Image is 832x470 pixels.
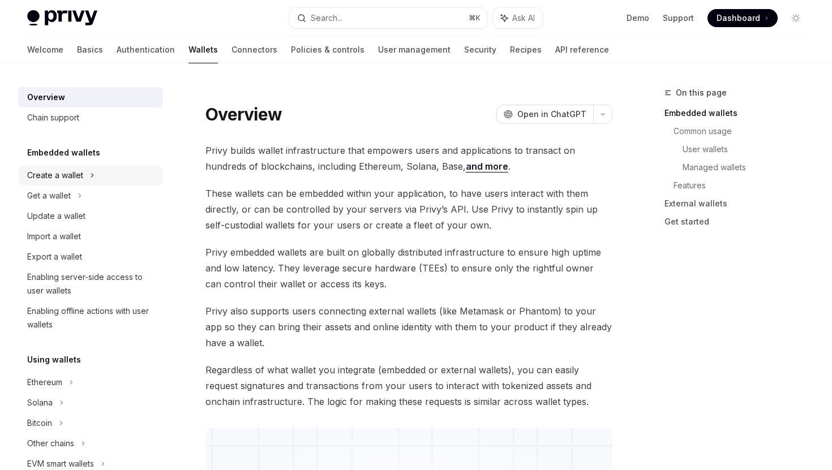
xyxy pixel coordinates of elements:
span: Ask AI [512,12,535,24]
a: Welcome [27,36,63,63]
a: Security [464,36,496,63]
h1: Overview [205,104,282,124]
span: Privy embedded wallets are built on globally distributed infrastructure to ensure high uptime and... [205,244,612,292]
a: Dashboard [707,9,778,27]
span: These wallets can be embedded within your application, to have users interact with them directly,... [205,186,612,233]
a: Overview [18,87,163,107]
a: Chain support [18,107,163,128]
a: and more [466,161,508,173]
h5: Using wallets [27,353,81,366]
a: Update a wallet [18,206,163,226]
div: Overview [27,90,65,104]
div: Export a wallet [27,250,82,264]
div: Enabling offline actions with user wallets [27,304,156,331]
a: Enabling server-side access to user wallets [18,267,163,301]
a: Wallets [188,36,218,63]
span: Dashboard [717,12,760,24]
div: Bitcoin [27,416,52,430]
div: Import a wallet [27,230,81,243]
div: Ethereum [27,376,62,389]
a: Policies & controls [291,36,364,63]
img: light logo [27,10,97,26]
span: Open in ChatGPT [517,109,586,120]
a: Enabling offline actions with user wallets [18,301,163,335]
div: Update a wallet [27,209,85,223]
a: API reference [555,36,609,63]
button: Open in ChatGPT [496,105,593,124]
a: Basics [77,36,103,63]
a: Features [674,176,814,195]
span: Regardless of what wallet you integrate (embedded or external wallets), you can easily request si... [205,362,612,409]
button: Search...⌘K [289,8,487,28]
a: Common usage [674,122,814,140]
a: External wallets [664,195,814,213]
button: Toggle dark mode [787,9,805,27]
a: Authentication [117,36,175,63]
span: ⌘ K [469,14,481,23]
div: Enabling server-side access to user wallets [27,270,156,297]
span: Privy builds wallet infrastructure that empowers users and applications to transact on hundreds o... [205,143,612,174]
div: Create a wallet [27,169,83,182]
a: Export a wallet [18,247,163,267]
div: Other chains [27,437,74,450]
a: Connectors [231,36,277,63]
a: User management [378,36,451,63]
div: Get a wallet [27,189,71,202]
div: Chain support [27,111,79,124]
a: Recipes [510,36,542,63]
a: Embedded wallets [664,104,814,122]
a: Managed wallets [683,158,814,176]
a: Get started [664,213,814,231]
div: Solana [27,396,53,409]
a: Support [663,12,694,24]
button: Ask AI [493,8,543,28]
a: Demo [627,12,649,24]
div: Search... [311,11,342,25]
span: On this page [676,86,727,100]
h5: Embedded wallets [27,146,100,159]
a: User wallets [683,140,814,158]
span: Privy also supports users connecting external wallets (like Metamask or Phantom) to your app so t... [205,303,612,351]
a: Import a wallet [18,226,163,247]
